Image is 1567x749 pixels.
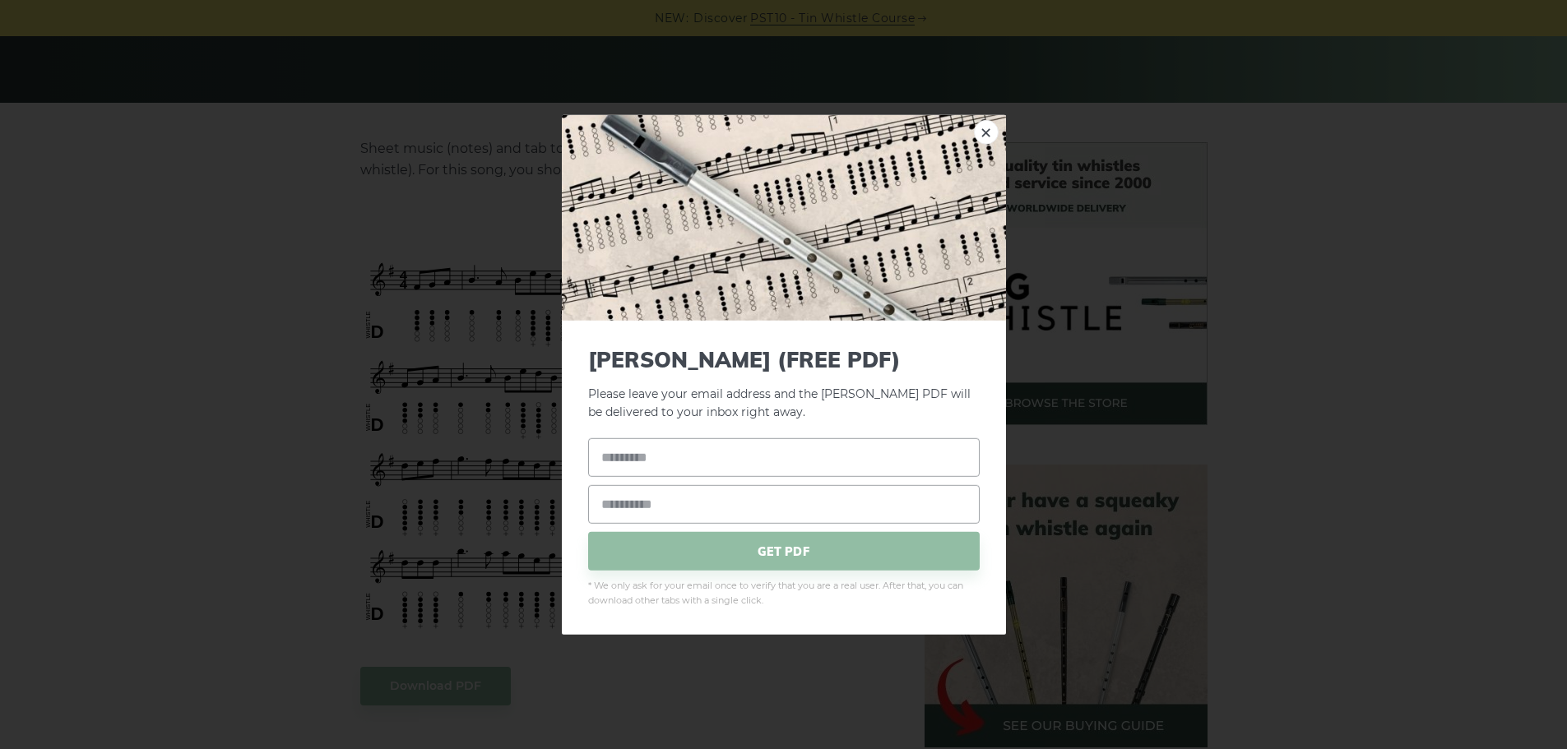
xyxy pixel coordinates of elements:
[588,346,980,422] p: Please leave your email address and the [PERSON_NAME] PDF will be delivered to your inbox right a...
[588,532,980,571] span: GET PDF
[562,114,1006,320] img: Tin Whistle Tab Preview
[588,579,980,608] span: * We only ask for your email once to verify that you are a real user. After that, you can downloa...
[588,346,980,372] span: [PERSON_NAME] (FREE PDF)
[974,119,999,144] a: ×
